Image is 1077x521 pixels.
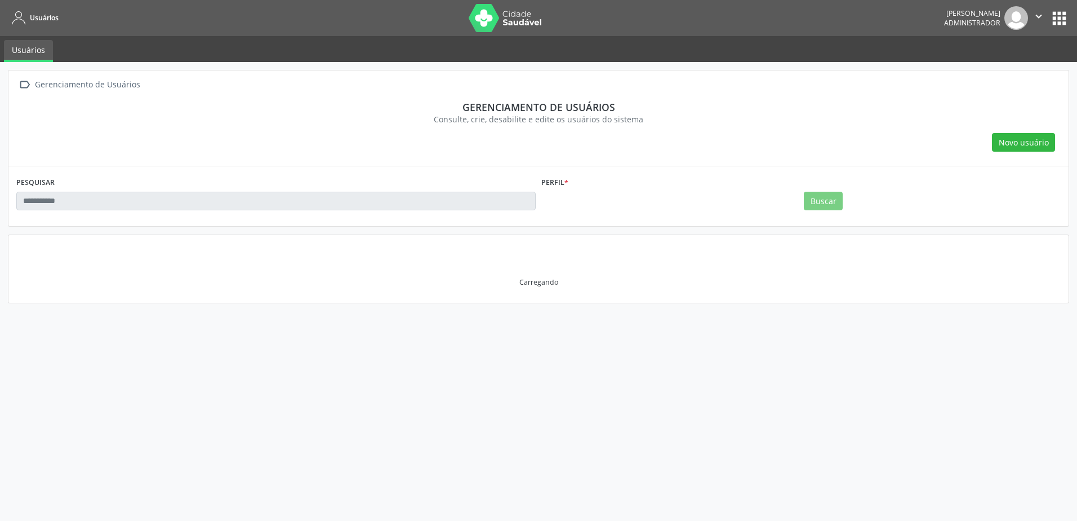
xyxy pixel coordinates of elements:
label: Perfil [541,174,568,192]
button: Buscar [804,192,843,211]
button:  [1028,6,1049,30]
div: [PERSON_NAME] [944,8,1000,18]
div: Carregando [519,277,558,287]
label: PESQUISAR [16,174,55,192]
span: Usuários [30,13,59,23]
div: Gerenciamento de Usuários [33,77,142,93]
a:  Gerenciamento de Usuários [16,77,142,93]
div: Consulte, crie, desabilite e edite os usuários do sistema [24,113,1053,125]
a: Usuários [8,8,59,27]
span: Novo usuário [999,136,1049,148]
img: img [1004,6,1028,30]
i:  [16,77,33,93]
button: Novo usuário [992,133,1055,152]
i:  [1033,10,1045,23]
button: apps [1049,8,1069,28]
span: Administrador [944,18,1000,28]
div: Gerenciamento de usuários [24,101,1053,113]
a: Usuários [4,40,53,62]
